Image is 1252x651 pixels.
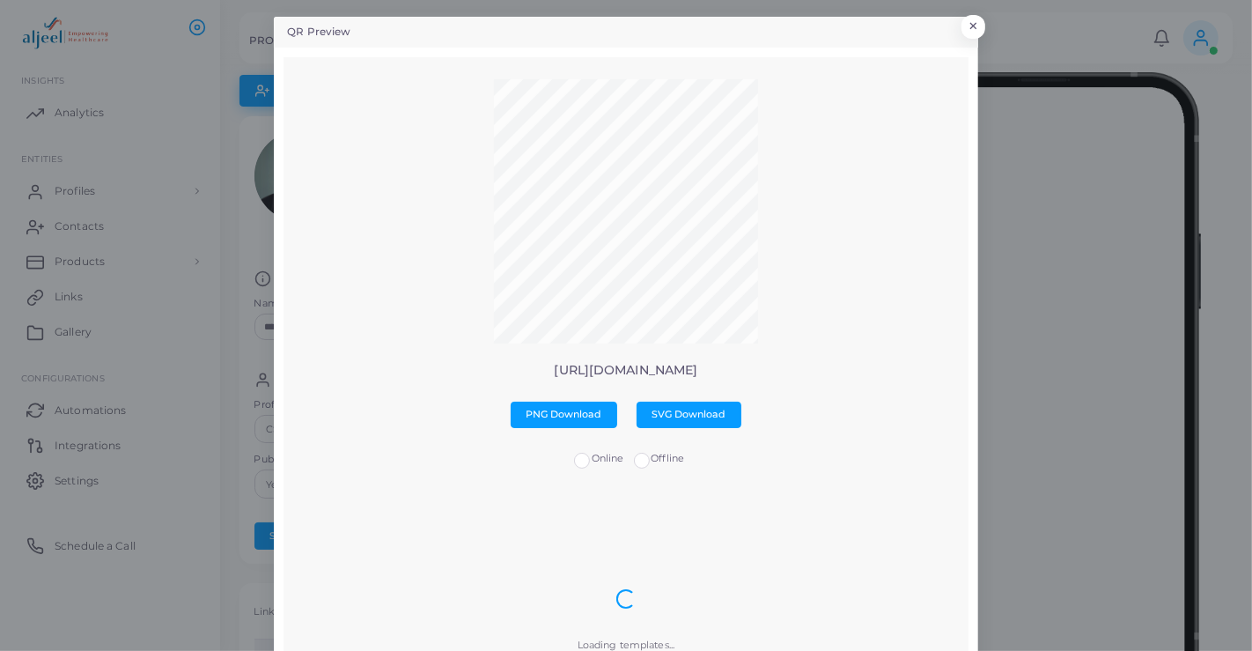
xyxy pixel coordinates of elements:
[297,363,954,378] p: [URL][DOMAIN_NAME]
[511,402,617,428] button: PNG Download
[527,408,602,420] span: PNG Download
[287,25,350,40] h5: QR Preview
[651,452,684,464] span: Offline
[592,452,624,464] span: Online
[637,402,741,428] button: SVG Download
[961,15,985,38] button: Close
[652,408,726,420] span: SVG Download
